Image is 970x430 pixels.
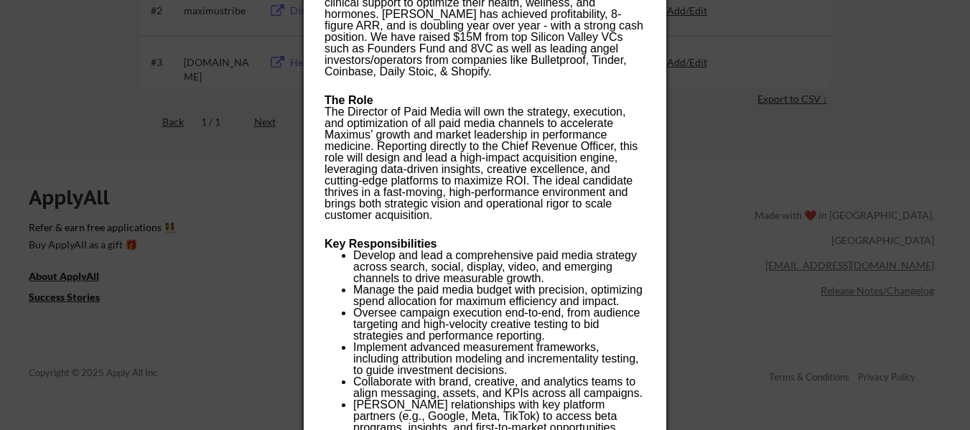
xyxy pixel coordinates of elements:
[353,307,645,342] p: Oversee campaign execution end-to-end, from audience targeting and high-velocity creative testing...
[353,250,645,284] p: Develop and lead a comprehensive paid media strategy across search, social, display, video, and e...
[325,106,645,221] p: The Director of Paid Media will own the strategy, execution, and optimization of all paid media c...
[353,342,645,376] p: Implement advanced measurement frameworks, including attribution modeling and incrementality test...
[325,238,437,250] strong: Key Responsibilities
[353,376,645,399] p: Collaborate with brand, creative, and analytics teams to align messaging, assets, and KPIs across...
[353,284,645,307] p: Manage the paid media budget with precision, optimizing spend allocation for maximum efficiency a...
[325,94,373,106] strong: The Role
